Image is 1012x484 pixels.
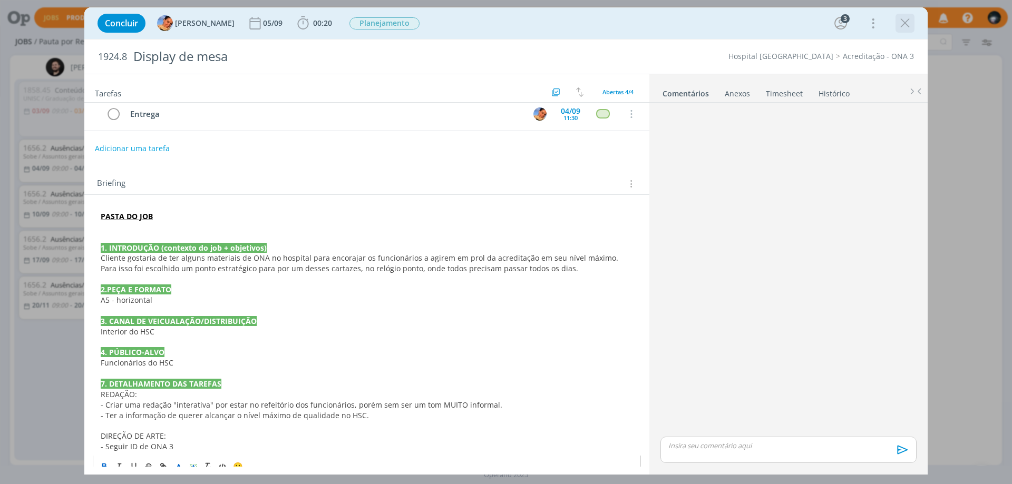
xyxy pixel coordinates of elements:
span: 1924.8 [98,51,127,63]
div: 05/09 [263,19,285,27]
button: 🙂 [230,460,245,472]
span: Cor de Fundo [186,460,201,472]
img: arrow-down-up.svg [576,87,583,97]
button: L [532,106,548,122]
strong: 7. DETALHAMENTO DAS TAREFAS [101,379,221,389]
span: Cor do Texto [171,460,186,472]
div: Anexos [725,88,750,99]
strong: 4. PÚBLICO-ALVO [101,347,164,357]
button: 00:20 [295,15,335,32]
button: L[PERSON_NAME] [157,15,235,31]
a: Comentários [662,84,709,99]
strong: 1. INTRODUÇÃO (contexto do job + objetivos) [101,243,267,253]
img: L [157,15,173,31]
span: Cliente gostaria de ter alguns materiais de ONA no hospital para encorajar os funcionários a agir... [101,253,620,273]
span: Concluir [105,19,138,27]
span: 🙂 [233,461,243,471]
span: 00:20 [313,18,332,28]
div: 04/09 [561,107,580,115]
span: Interior do HSC [101,327,154,337]
button: Planejamento [349,17,420,30]
span: [PERSON_NAME] [175,19,235,27]
span: REDAÇÃO: [101,389,137,399]
button: 3 [832,15,849,32]
span: - Criar uma redação "interativa" por estar no refeitório dos funcionários, porém sem ser um tom M... [101,400,502,410]
span: Funcionários do HSC [101,358,173,368]
a: Timesheet [765,84,803,99]
button: Concluir [98,14,145,33]
span: Tarefas [95,86,121,98]
a: Histórico [818,84,850,99]
strong: 3. CANAL DE VEICUALAÇÃO/DISTRIBUIÇÃO [101,316,257,326]
div: 3 [841,14,850,23]
div: Entrega [125,107,523,121]
button: Adicionar uma tarefa [94,139,170,158]
span: DIREÇÃO DE ARTE: [101,431,166,441]
a: Hospital [GEOGRAPHIC_DATA] [728,51,833,61]
div: dialog [84,7,928,475]
img: L [533,107,547,121]
span: Abertas 4/4 [602,88,634,96]
span: - Ter a informação de querer alcançar o nível máximo de qualidade no HSC. [101,410,369,420]
strong: 2.PEÇA E FORMATO [101,284,171,294]
span: - Seguir ID de ONA 3 [101,441,173,451]
a: PASTA DO JOB [101,211,153,221]
span: Briefing [97,177,125,191]
a: Acreditação - ONA 3 [843,51,914,61]
div: 11:30 [563,115,578,121]
div: Display de mesa [129,44,570,70]
span: A5 - horizontal [101,295,152,305]
span: Planejamento [349,17,420,29]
